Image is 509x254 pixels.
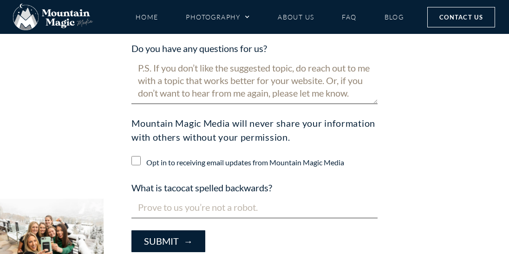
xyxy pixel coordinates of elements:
[146,158,344,167] label: Opt in to receiving email updates from Mountain Magic Media
[136,9,404,25] nav: Menu
[178,235,192,247] span: →
[278,9,314,25] a: About Us
[385,9,404,25] a: Blog
[131,230,205,252] button: Submit→
[131,181,272,196] label: What is tacocat spelled backwards?
[13,4,93,31] img: Mountain Magic Media photography logo Crested Butte Photographer
[131,196,378,218] input: Prove to us you’re not a robot.
[427,7,495,27] a: Contact Us
[131,41,267,57] label: Do you have any questions for us?
[439,12,483,22] span: Contact Us
[136,9,158,25] a: Home
[127,116,382,144] div: Mountain Magic Media will never share your information with others without your permission.
[186,9,250,25] a: Photography
[144,236,193,247] span: Submit
[342,9,356,25] a: FAQ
